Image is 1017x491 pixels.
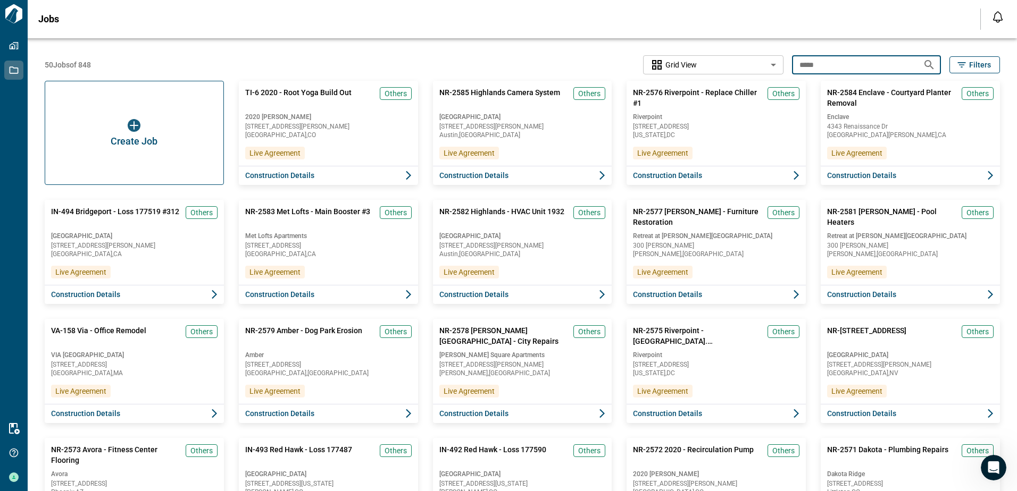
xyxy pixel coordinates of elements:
[190,207,213,218] span: Others
[627,166,806,185] button: Construction Details
[245,170,314,181] span: Construction Details
[51,289,120,300] span: Construction Details
[45,60,91,70] span: 50 Jobs of 848
[239,285,418,304] button: Construction Details
[439,289,508,300] span: Construction Details
[827,470,994,478] span: Dakota Ridge
[633,361,799,368] span: [STREET_ADDRESS]
[245,123,412,130] span: [STREET_ADDRESS][PERSON_NAME]
[827,408,896,419] span: Construction Details
[633,206,763,227] span: NR-2577 [PERSON_NAME] - Furniture Restoration
[439,408,508,419] span: Construction Details
[245,470,412,478] span: [GEOGRAPHIC_DATA]
[51,470,218,478] span: Avora
[51,444,181,465] span: NR-2573 Avora - Fitness Center Flooring
[190,326,213,337] span: Others
[633,408,702,419] span: Construction Details
[51,480,218,487] span: [STREET_ADDRESS]
[633,480,799,487] span: [STREET_ADDRESS][PERSON_NAME]
[966,326,989,337] span: Others
[827,132,994,138] span: [GEOGRAPHIC_DATA][PERSON_NAME] , CA
[827,444,948,465] span: NR-2571 Dakota - Plumbing Repairs
[439,351,606,359] span: [PERSON_NAME] Square Apartments
[633,325,763,346] span: NR-2575 Riverpoint - [GEOGRAPHIC_DATA]. [GEOGRAPHIC_DATA]
[637,148,688,158] span: Live Agreement
[249,267,301,277] span: Live Agreement
[51,370,218,376] span: [GEOGRAPHIC_DATA] , MA
[433,404,612,423] button: Construction Details
[38,14,59,24] span: Jobs
[245,408,314,419] span: Construction Details
[578,207,601,218] span: Others
[633,232,799,240] span: Retreat at [PERSON_NAME][GEOGRAPHIC_DATA]
[637,386,688,396] span: Live Agreement
[439,444,546,465] span: IN-492 Red Hawk - Loss 177590
[772,207,795,218] span: Others
[827,351,994,359] span: [GEOGRAPHIC_DATA]
[827,232,994,240] span: Retreat at [PERSON_NAME][GEOGRAPHIC_DATA]
[827,361,994,368] span: [STREET_ADDRESS][PERSON_NAME]
[981,455,1006,480] iframe: Intercom live chat
[827,480,994,487] span: [STREET_ADDRESS]
[989,9,1006,26] button: Open notification feed
[128,119,140,132] img: icon button
[627,404,806,423] button: Construction Details
[827,242,994,249] span: 300 [PERSON_NAME]
[665,60,697,70] span: Grid View
[111,136,157,147] span: Create Job
[821,285,1000,304] button: Construction Details
[578,88,601,99] span: Others
[966,207,989,218] span: Others
[969,60,991,70] span: Filters
[439,325,570,346] span: NR-2578 [PERSON_NAME][GEOGRAPHIC_DATA] - City Repairs
[385,326,407,337] span: Others
[239,166,418,185] button: Construction Details
[245,132,412,138] span: [GEOGRAPHIC_DATA] , CO
[966,88,989,99] span: Others
[633,242,799,249] span: 300 [PERSON_NAME]
[249,386,301,396] span: Live Agreement
[45,285,224,304] button: Construction Details
[633,470,799,478] span: 2020 [PERSON_NAME]
[821,166,1000,185] button: Construction Details
[578,445,601,456] span: Others
[439,251,606,257] span: Austin , [GEOGRAPHIC_DATA]
[245,87,352,108] span: TI-6 2020 - Root Yoga Build Out
[51,251,218,257] span: [GEOGRAPHIC_DATA] , CA
[439,170,508,181] span: Construction Details
[439,370,606,376] span: [PERSON_NAME] , [GEOGRAPHIC_DATA]
[385,88,407,99] span: Others
[831,267,882,277] span: Live Agreement
[439,470,606,478] span: [GEOGRAPHIC_DATA]
[245,351,412,359] span: Amber
[439,87,560,108] span: NR-2585 Highlands Camera System
[245,325,362,346] span: NR-2579 Amber - Dog Park Erosion
[55,386,106,396] span: Live Agreement
[439,132,606,138] span: Austin , [GEOGRAPHIC_DATA]
[772,326,795,337] span: Others
[827,123,994,130] span: 4343 Renaissance Dr
[821,404,1000,423] button: Construction Details
[51,242,218,249] span: [STREET_ADDRESS][PERSON_NAME]
[51,351,218,359] span: VIA [GEOGRAPHIC_DATA]
[239,404,418,423] button: Construction Details
[578,326,601,337] span: Others
[827,206,957,227] span: NR-2581 [PERSON_NAME] - Pool Heaters
[444,386,495,396] span: Live Agreement
[245,232,412,240] span: Met Lofts Apartments
[827,170,896,181] span: Construction Details
[633,351,799,359] span: Riverpoint
[51,361,218,368] span: [STREET_ADDRESS]
[245,444,352,465] span: IN-493 Red Hawk - Loss 177487
[245,289,314,300] span: Construction Details
[245,370,412,376] span: [GEOGRAPHIC_DATA] , [GEOGRAPHIC_DATA]
[51,206,179,227] span: IN-494 Bridgeport - Loss 177519 #312
[772,88,795,99] span: Others
[637,267,688,277] span: Live Agreement
[831,148,882,158] span: Live Agreement
[633,87,763,108] span: NR-2576 Riverpoint - Replace Chiller #1
[633,370,799,376] span: [US_STATE] , DC
[245,242,412,249] span: [STREET_ADDRESS]
[245,361,412,368] span: [STREET_ADDRESS]
[245,113,412,121] span: 2020 [PERSON_NAME]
